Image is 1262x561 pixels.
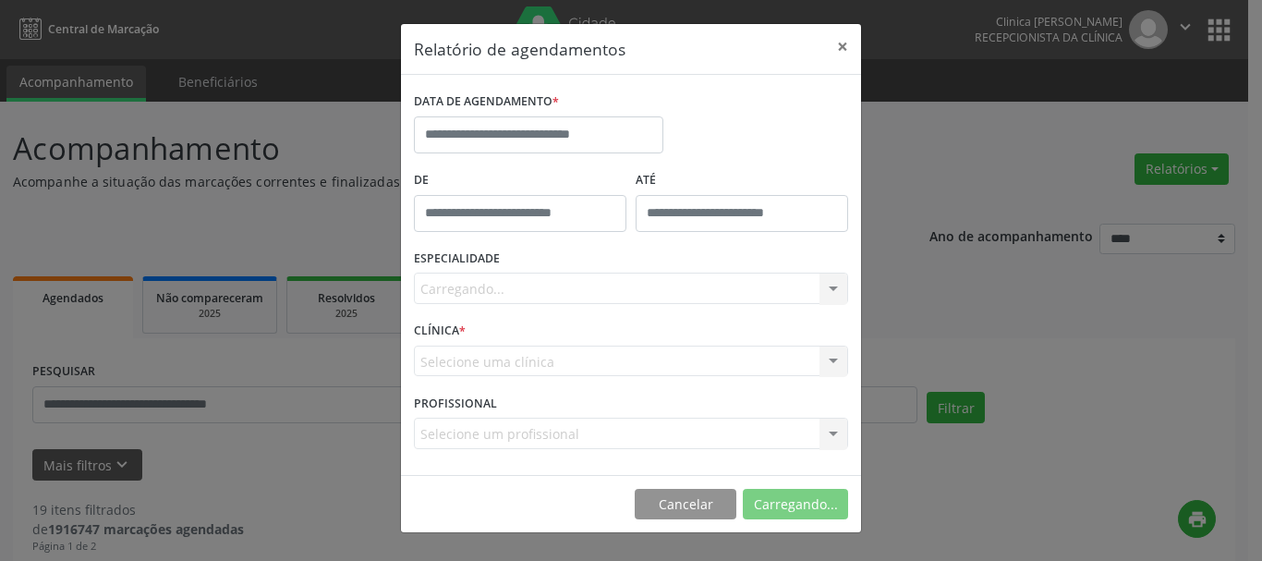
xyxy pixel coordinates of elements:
label: ESPECIALIDADE [414,245,500,274]
button: Cancelar [635,489,736,520]
label: CLÍNICA [414,317,466,346]
label: DATA DE AGENDAMENTO [414,88,559,116]
h5: Relatório de agendamentos [414,37,625,61]
label: PROFISSIONAL [414,389,497,418]
button: Carregando... [743,489,848,520]
label: De [414,166,626,195]
label: ATÉ [636,166,848,195]
button: Close [824,24,861,69]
